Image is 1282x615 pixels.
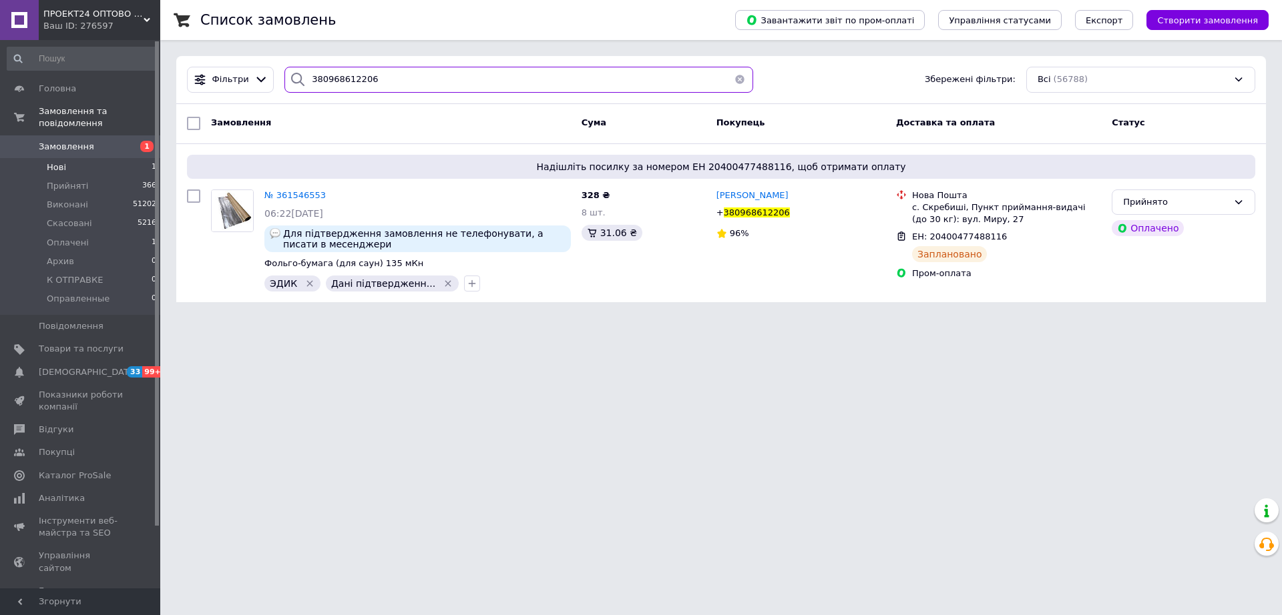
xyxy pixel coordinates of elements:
span: Cума [582,117,606,127]
a: Фото товару [211,189,254,232]
div: Оплачено [1112,220,1184,236]
span: Каталог ProSale [39,470,111,482]
span: 99+ [142,366,164,378]
span: 0 [152,255,156,267]
span: Скасовані [47,217,92,229]
span: Покупці [39,446,75,458]
button: Експорт [1075,10,1134,30]
span: Показники роботи компанії [39,389,124,413]
span: Оплачені [47,237,89,249]
span: Надішліть посилку за номером ЕН 20400477488116, щоб отримати оплату [192,160,1250,173]
span: Архив [47,255,74,267]
span: Товари та послуги [39,343,124,355]
span: Виконані [47,199,88,211]
span: 0 [152,274,156,286]
span: Гаманець компанії [39,585,124,609]
button: Створити замовлення [1146,10,1269,30]
div: Прийнято [1123,195,1228,209]
span: Аналітика [39,492,85,504]
button: Завантажити звіт по пром-оплаті [735,10,925,30]
span: (56788) [1054,74,1088,84]
span: К ОТПРАВКЕ [47,274,103,286]
span: 51202 [133,199,156,211]
span: 1 [152,237,156,249]
span: Доставка та оплата [896,117,995,127]
div: Ваш ID: 276597 [43,20,160,32]
span: 328 ₴ [582,190,610,200]
span: Збережені фільтри: [925,73,1016,86]
span: +380968612206 [716,207,790,217]
span: 96% [730,228,749,238]
span: Для підтвердження замовлення не телефонувати, а писати в месенджери [283,228,566,249]
a: Створити замовлення [1133,15,1269,25]
span: Управління сайтом [39,550,124,574]
span: Всі [1038,73,1051,86]
span: Фільтри [212,73,249,86]
span: ПРОЕКТ24 ОПТОВО РОЗДРІБНА КОМПАНІЯ [43,8,144,20]
span: Оправленные [47,293,110,305]
div: с. Скребиші, Пункт приймання-видачі (до 30 кг): вул. Миру, 27 [912,201,1101,225]
span: 06:22[DATE] [264,208,323,219]
span: Експорт [1086,15,1123,25]
span: Повідомлення [39,320,103,332]
button: Управління статусами [938,10,1062,30]
span: 5216 [138,217,156,229]
svg: Видалити мітку [443,278,453,289]
span: Дані підтвердженн... [331,278,435,289]
span: [DEMOGRAPHIC_DATA] [39,366,138,378]
span: 366 [142,180,156,192]
a: [PERSON_NAME] [716,189,789,202]
span: 380968612206 [724,207,790,217]
span: ЭДИК [270,278,297,289]
span: + [716,207,724,217]
button: Очистить [726,67,753,93]
a: Фольго-бумага (для саун) 135 мКн [264,258,423,268]
span: Покупець [716,117,765,127]
span: Замовлення [211,117,271,127]
span: Відгуки [39,424,73,436]
div: Пром-оплата [912,267,1101,279]
div: 31.06 ₴ [582,225,642,241]
img: Фото товару [212,190,253,231]
span: Нові [47,161,66,173]
span: 0 [152,293,156,305]
span: ЕН: 20400477488116 [912,231,1007,241]
input: Пошук [7,47,158,71]
div: Нова Пошта [912,189,1101,201]
a: № 361546553 [264,190,326,200]
span: 33 [127,366,142,378]
img: :speech_balloon: [270,228,280,239]
span: [PERSON_NAME] [716,190,789,200]
span: 1 [152,161,156,173]
span: Інструменти веб-майстра та SEO [39,515,124,539]
span: 1 [140,141,154,152]
span: 8 шт. [582,207,606,217]
div: Заплановано [912,246,988,262]
span: Управління статусами [949,15,1051,25]
span: Статус [1112,117,1145,127]
span: Завантажити звіт по пром-оплаті [746,14,914,26]
span: Прийняті [47,180,88,192]
span: Замовлення [39,141,94,153]
span: Замовлення та повідомлення [39,105,160,129]
h1: Список замовлень [200,12,336,28]
svg: Видалити мітку [304,278,315,289]
input: Пошук за номером замовлення, ПІБ покупця, номером телефону, Email, номером накладної [284,67,753,93]
span: Головна [39,83,76,95]
span: Створити замовлення [1157,15,1258,25]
